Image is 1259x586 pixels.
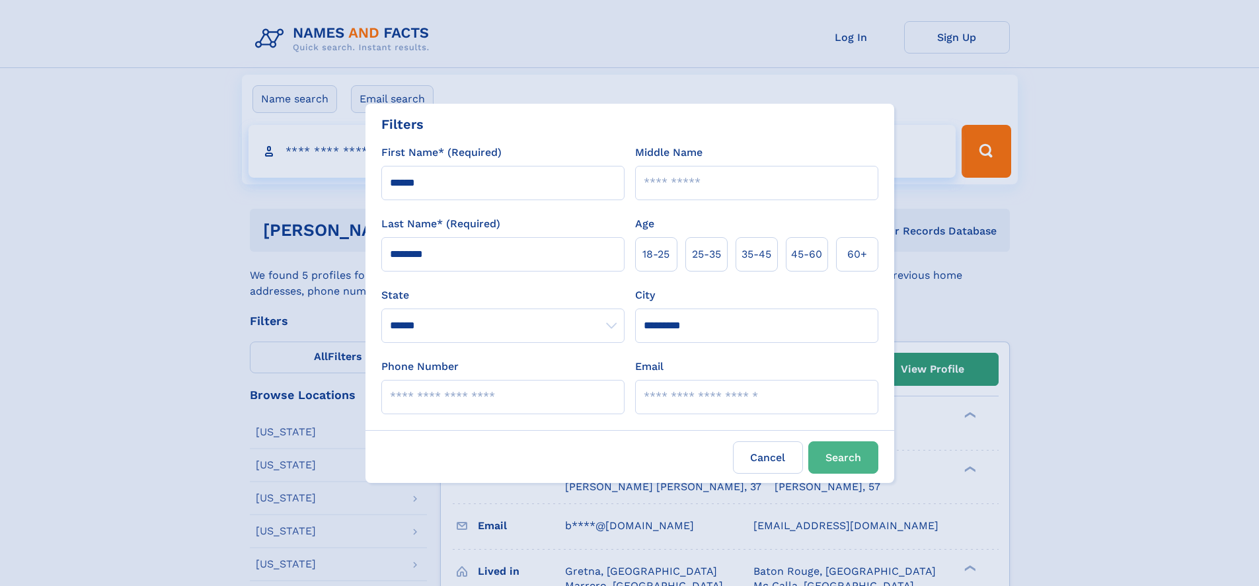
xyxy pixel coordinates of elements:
[635,287,655,303] label: City
[381,287,625,303] label: State
[742,246,771,262] span: 35‑45
[808,441,878,474] button: Search
[635,359,664,375] label: Email
[692,246,721,262] span: 25‑35
[635,216,654,232] label: Age
[847,246,867,262] span: 60+
[642,246,669,262] span: 18‑25
[733,441,803,474] label: Cancel
[791,246,822,262] span: 45‑60
[381,114,424,134] div: Filters
[381,145,502,161] label: First Name* (Required)
[635,145,703,161] label: Middle Name
[381,359,459,375] label: Phone Number
[381,216,500,232] label: Last Name* (Required)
